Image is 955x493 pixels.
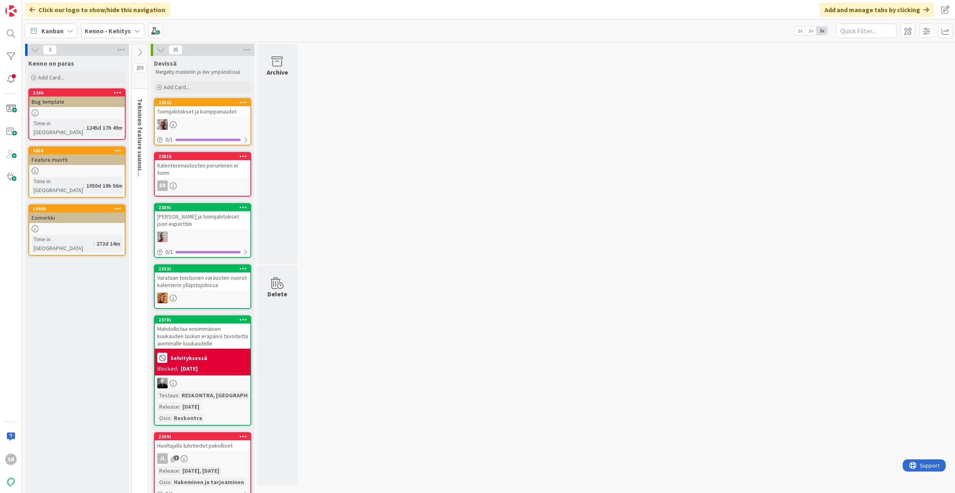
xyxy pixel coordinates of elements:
[25,2,170,17] div: Click our logo to show/hide this navigation
[32,119,83,137] div: Time in [GEOGRAPHIC_DATA]
[816,27,827,35] span: 3x
[136,99,144,220] span: Tekninen feature suunnittelu ja toteutus
[157,414,171,422] div: Osio
[171,414,172,422] span: :
[155,119,250,130] div: VH
[169,45,182,55] span: 35
[155,160,250,178] div: Kalenterimuutosten peruminen ei toimi
[172,414,204,422] div: Reskontra
[155,272,250,290] div: Varataan toistuvien varausten vuorot kalenterin ylläpitojobissa
[83,181,84,190] span: :
[155,211,250,229] div: [PERSON_NAME] ja toimijaliitokset json exporttiin
[172,478,246,487] div: Hakeminen ja tarjoaminen
[157,378,168,388] img: MV
[174,455,179,461] span: 3
[157,231,168,242] img: HJ
[158,434,250,439] div: 22691
[155,153,250,160] div: 23815
[180,402,201,411] div: [DATE]
[33,90,125,96] div: 3240
[157,391,178,400] div: Testaus
[155,440,250,451] div: Huoltajalla tulotiedot pakolliset
[38,74,64,81] span: Add Card...
[179,402,180,411] span: :
[158,317,250,323] div: 23781
[181,364,198,373] div: [DATE]
[84,123,125,132] div: 1245d 17h 49m
[155,316,250,349] div: 23781Mahdollistaa ensimmäisen kuukauden laskun eräpäivä tavoitetta aiemmalle kuukaudelle
[179,391,273,400] div: RESKONTRA, [GEOGRAPHIC_DATA]
[155,231,250,242] div: HJ
[164,84,190,91] span: Add Card...
[155,293,250,303] div: TL
[155,378,250,388] div: MV
[29,147,125,154] div: 4650
[157,364,178,373] div: Blocked:
[171,478,172,487] span: :
[155,99,250,117] div: 23522Toimijaliitokset ja kumppanuudet
[820,2,934,17] div: Add and manage tabs by clicking
[157,453,168,464] div: JL
[155,99,250,106] div: 23522
[158,205,250,210] div: 23891
[157,466,179,475] div: Release
[158,266,250,272] div: 23321
[155,247,250,257] div: 0/1
[157,119,168,130] img: VH
[795,27,805,35] span: 1x
[155,324,250,349] div: Mahdollistaa ensimmäisen kuukauden laskun eräpäivä tavoitetta aiemmalle kuukaudelle
[93,239,94,248] span: :
[155,204,250,229] div: 23891[PERSON_NAME] ja toimijaliitokset json exporttiin
[29,154,125,165] div: Feature muotti
[180,466,221,475] div: [DATE], [DATE]
[133,63,147,73] span: 359
[29,205,125,212] div: 18466
[154,59,177,67] span: Devissä
[33,206,125,212] div: 18466
[165,135,173,144] span: 0 / 1
[158,100,250,105] div: 23522
[43,45,57,55] span: 3
[155,204,250,211] div: 23891
[155,153,250,178] div: 23815Kalenterimuutosten peruminen ei toimi
[29,96,125,107] div: Bug template
[836,24,897,38] input: Quick Filter...
[29,147,125,165] div: 4650Feature muotti
[17,1,37,11] span: Support
[156,69,250,75] p: Mergetty masteriin ja dev ympäristössä
[157,293,168,303] img: TL
[155,265,250,290] div: 23321Varataan toistuvien varausten vuorot kalenterin ylläpitojobissa
[157,402,179,411] div: Release
[155,106,250,117] div: Toimijaliitokset ja kumppanuudet
[28,59,74,67] span: Kenno on paras
[179,466,180,475] span: :
[85,27,131,35] b: Kenno - Kehitys
[41,26,64,36] span: Kanban
[94,239,122,248] div: 272d 14m
[155,316,250,324] div: 23781
[178,391,179,400] span: :
[155,433,250,440] div: 22691
[155,180,250,191] div: SR
[155,135,250,145] div: 0/1
[157,478,171,487] div: Osio
[157,180,168,191] div: SR
[158,154,250,159] div: 23815
[5,454,17,465] div: SR
[155,433,250,451] div: 22691Huoltajalla tulotiedot pakolliset
[29,89,125,96] div: 3240
[5,5,17,17] img: Visit kanbanzone.com
[165,248,173,256] span: 0 / 1
[32,177,83,195] div: Time in [GEOGRAPHIC_DATA]
[155,453,250,464] div: JL
[267,67,288,77] div: Archive
[155,265,250,272] div: 23321
[84,181,125,190] div: 1050d 19h 56m
[83,123,84,132] span: :
[5,476,17,488] img: avatar
[29,89,125,107] div: 3240Bug template
[267,289,287,299] div: Delete
[29,212,125,223] div: Esimerkki
[32,235,93,253] div: Time in [GEOGRAPHIC_DATA]
[29,205,125,223] div: 18466Esimerkki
